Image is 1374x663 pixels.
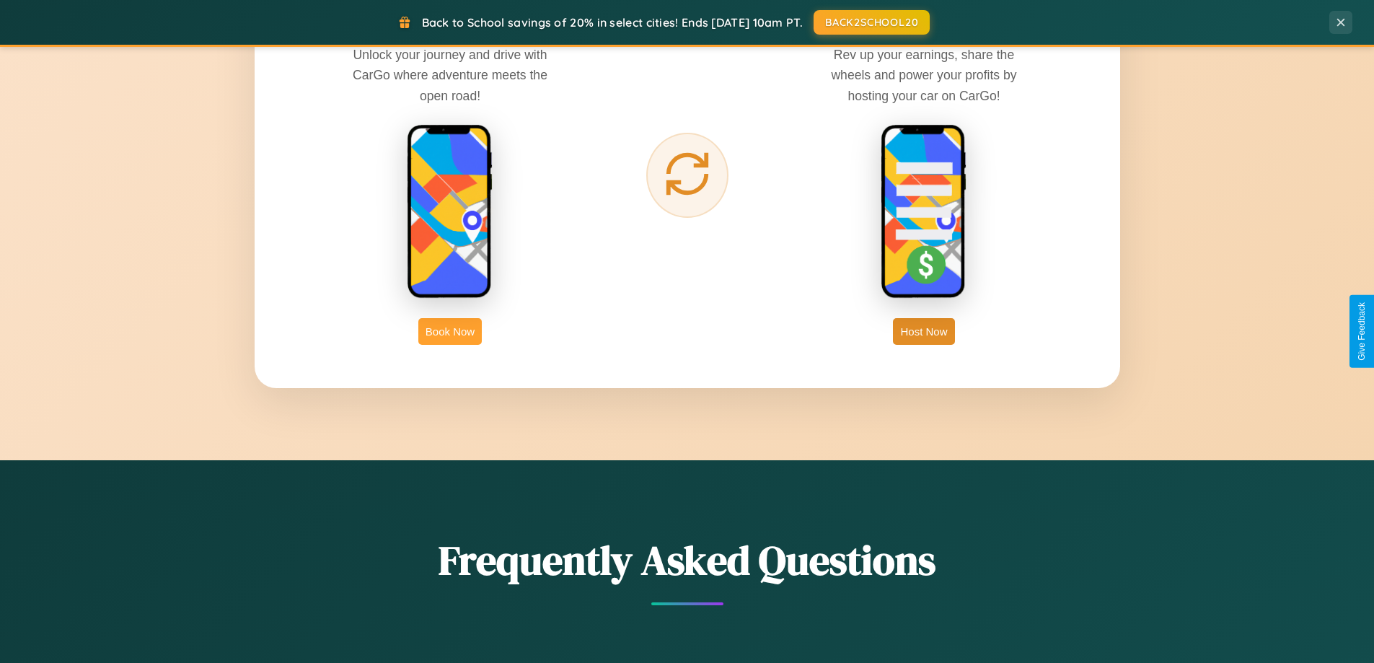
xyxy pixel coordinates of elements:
button: BACK2SCHOOL20 [814,10,930,35]
p: Rev up your earnings, share the wheels and power your profits by hosting your car on CarGo! [816,45,1032,105]
img: host phone [881,124,967,300]
p: Unlock your journey and drive with CarGo where adventure meets the open road! [342,45,558,105]
span: Back to School savings of 20% in select cities! Ends [DATE] 10am PT. [422,15,803,30]
img: rent phone [407,124,493,300]
h2: Frequently Asked Questions [255,532,1120,588]
button: Book Now [418,318,482,345]
button: Host Now [893,318,954,345]
div: Give Feedback [1357,302,1367,361]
